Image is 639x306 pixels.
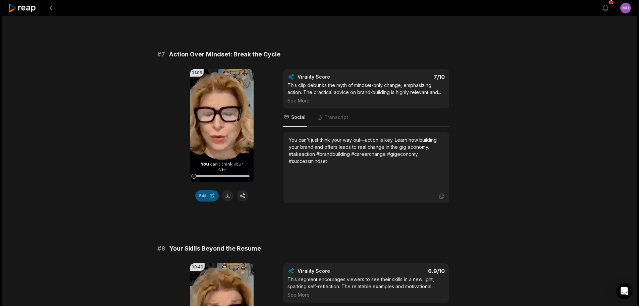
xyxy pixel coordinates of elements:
[373,268,445,274] div: 6.9 /10
[298,74,370,80] div: Virality Score
[287,97,445,104] div: See More
[324,114,348,121] span: Transcript
[287,276,445,298] div: This segment encourages viewers to see their skills in a new light, sparking self-reflection. The...
[195,190,219,202] button: Edit
[169,244,261,253] span: Your Skills Beyond the Resume
[287,291,445,298] div: See More
[169,50,280,59] span: Action Over Mindset: Break the Cycle
[190,69,254,182] video: Your browser does not support mp4 format.
[616,283,632,299] div: Open Intercom Messenger
[298,268,370,274] div: Virality Score
[283,108,449,127] nav: Tabs
[157,50,165,59] span: # 7
[157,244,165,253] span: # 8
[373,74,445,80] div: 7 /10
[289,136,443,165] div: You can't just think your way out—action is key. Learn how building your brand and offers leads t...
[291,114,306,121] span: Social
[287,82,445,104] div: This clip debunks the myth of mindset-only change, emphasizing action. The practical advice on br...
